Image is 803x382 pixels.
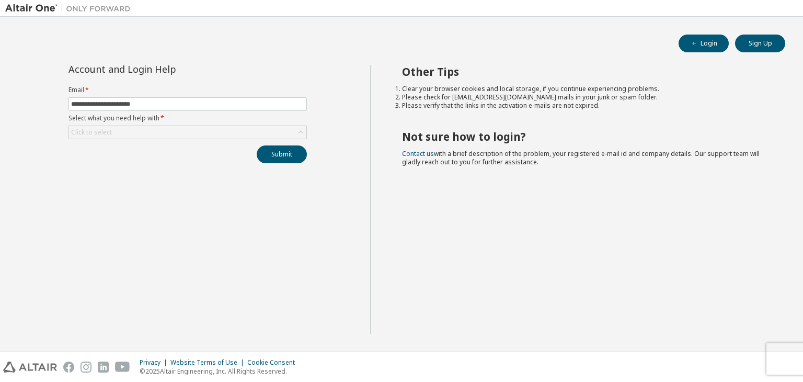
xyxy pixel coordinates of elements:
a: Contact us [402,149,434,158]
div: Click to select [69,126,306,139]
div: Account and Login Help [68,65,259,73]
div: Website Terms of Use [170,358,247,367]
span: with a brief description of the problem, your registered e-mail id and company details. Our suppo... [402,149,760,166]
h2: Other Tips [402,65,767,78]
div: Cookie Consent [247,358,301,367]
img: facebook.svg [63,362,74,373]
li: Please verify that the links in the activation e-mails are not expired. [402,102,767,110]
li: Please check for [EMAIL_ADDRESS][DOMAIN_NAME] mails in your junk or spam folder. [402,93,767,102]
img: youtube.svg [115,362,130,373]
button: Login [679,35,729,52]
button: Submit [257,145,307,163]
div: Click to select [71,128,112,137]
label: Select what you need help with [68,114,307,122]
div: Privacy [140,358,170,367]
p: © 2025 Altair Engineering, Inc. All Rights Reserved. [140,367,301,376]
img: instagram.svg [81,362,91,373]
button: Sign Up [735,35,785,52]
img: altair_logo.svg [3,362,57,373]
h2: Not sure how to login? [402,130,767,143]
li: Clear your browser cookies and local storage, if you continue experiencing problems. [402,85,767,93]
label: Email [68,86,307,94]
img: Altair One [5,3,136,14]
img: linkedin.svg [98,362,109,373]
